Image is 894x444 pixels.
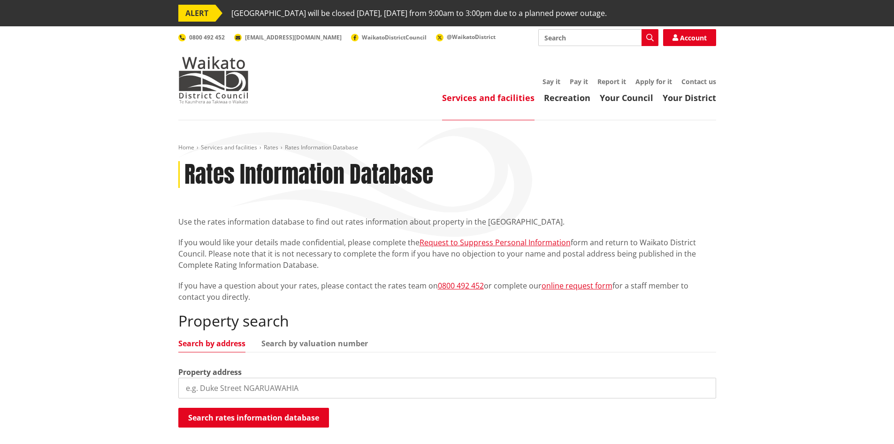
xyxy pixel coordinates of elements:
a: Services and facilities [201,143,257,151]
a: online request form [542,280,612,291]
span: Rates Information Database [285,143,358,151]
span: @WaikatoDistrict [447,33,496,41]
span: WaikatoDistrictCouncil [362,33,427,41]
h2: Property search [178,312,716,330]
input: e.g. Duke Street NGARUAWAHIA [178,378,716,398]
a: Recreation [544,92,590,103]
span: ALERT [178,5,215,22]
span: [EMAIL_ADDRESS][DOMAIN_NAME] [245,33,342,41]
a: Rates [264,143,278,151]
button: Search rates information database [178,408,329,428]
a: Pay it [570,77,588,86]
a: [EMAIL_ADDRESS][DOMAIN_NAME] [234,33,342,41]
a: Say it [543,77,560,86]
p: Use the rates information database to find out rates information about property in the [GEOGRAPHI... [178,216,716,227]
p: If you have a question about your rates, please contact the rates team on or complete our for a s... [178,280,716,303]
span: [GEOGRAPHIC_DATA] will be closed [DATE], [DATE] from 9:00am to 3:00pm due to a planned power outage. [231,5,607,22]
a: Services and facilities [442,92,535,103]
a: Your District [663,92,716,103]
a: Home [178,143,194,151]
a: Contact us [681,77,716,86]
p: If you would like your details made confidential, please complete the form and return to Waikato ... [178,237,716,271]
a: Request to Suppress Personal Information [420,237,571,248]
a: Search by address [178,340,245,347]
img: Waikato District Council - Te Kaunihera aa Takiwaa o Waikato [178,56,249,103]
a: 0800 492 452 [178,33,225,41]
a: @WaikatoDistrict [436,33,496,41]
a: Apply for it [635,77,672,86]
span: 0800 492 452 [189,33,225,41]
a: Search by valuation number [261,340,368,347]
h1: Rates Information Database [184,161,433,188]
input: Search input [538,29,658,46]
a: Your Council [600,92,653,103]
a: WaikatoDistrictCouncil [351,33,427,41]
a: Account [663,29,716,46]
a: 0800 492 452 [438,280,484,291]
label: Property address [178,366,242,378]
a: Report it [597,77,626,86]
nav: breadcrumb [178,144,716,152]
